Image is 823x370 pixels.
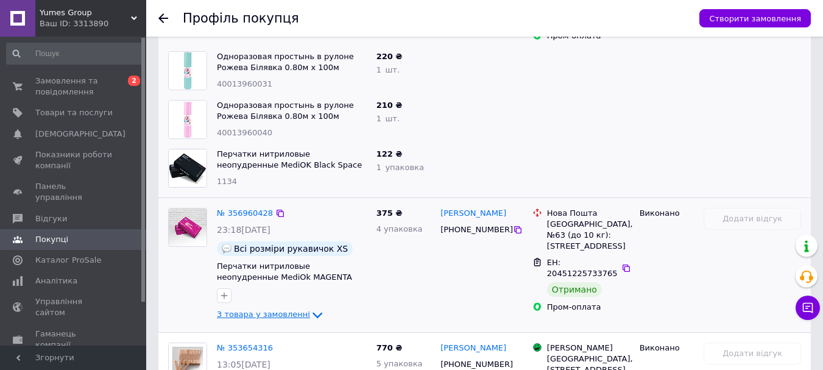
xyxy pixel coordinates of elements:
[35,129,125,140] span: [DEMOGRAPHIC_DATA]
[547,219,630,252] div: [GEOGRAPHIC_DATA], №63 (до 10 кг): [STREET_ADDRESS]
[217,79,272,88] span: 40013960031
[217,310,310,319] span: 3 товара у замовленні
[222,244,231,254] img: :speech_balloon:
[217,52,354,84] a: Одноразовая простынь в рулоне Рожева Білявка 0.80м х 100м спанбонд (мятный)
[376,359,423,368] span: 5 упаковка
[168,208,207,247] a: Фото товару
[35,329,113,350] span: Гаманець компанії
[376,208,403,218] span: 375 ₴
[217,310,325,319] a: 3 товара у замовленні
[217,101,354,132] a: Одноразовая простынь в рулоне Рожева Білявка 0.80м х 100м спанбонд (розовый)
[217,225,270,235] span: 23:18[DATE]
[35,181,113,203] span: Панель управління
[217,177,237,186] span: 1134
[217,360,270,369] span: 13:05[DATE]
[547,208,630,219] div: Нова Пошта
[376,163,424,172] span: 1 упаковка
[440,343,506,354] a: [PERSON_NAME]
[169,208,207,246] img: Фото товару
[796,296,820,320] button: Чат з покупцем
[128,76,140,86] span: 2
[183,11,299,26] h1: Профіль покупця
[699,9,811,27] button: Створити замовлення
[35,296,113,318] span: Управління сайтом
[40,18,146,29] div: Ваш ID: 3313890
[547,302,630,313] div: Пром-оплата
[376,224,423,233] span: 4 упаковка
[6,43,144,65] input: Пошук
[169,52,207,90] img: Фото товару
[376,149,403,158] span: 122 ₴
[169,101,207,138] img: Фото товару
[35,76,113,98] span: Замовлення та повідомлення
[35,276,77,286] span: Аналітика
[640,343,694,354] div: Виконано
[217,261,359,305] a: Перчатки нитриловые неопудренные MediOk MAGENTA размер XS (100 шт/50 пар) темно-розовый
[709,14,801,23] span: Створити замовлення
[376,343,403,352] span: 770 ₴
[35,107,113,118] span: Товари та послуги
[35,234,68,245] span: Покупці
[217,208,273,218] a: № 356960428
[440,208,506,219] a: [PERSON_NAME]
[640,208,694,219] div: Виконано
[376,101,403,110] span: 210 ₴
[547,258,618,279] span: ЕН: 20451225733765
[376,52,403,61] span: 220 ₴
[547,282,602,297] div: Отримано
[40,7,131,18] span: Yumes Group
[35,213,67,224] span: Відгуки
[169,150,207,187] img: Фото товару
[217,149,362,181] a: Перчатки нитриловые неопудренные MediOK Black Space размер XS 100 шт (50 пар) черные
[376,114,400,123] span: 1 шт.
[35,255,101,266] span: Каталог ProSale
[217,343,273,352] a: № 353654316
[234,244,348,254] span: Всі розміри рукавичок XS
[35,149,113,171] span: Показники роботи компанії
[217,128,272,137] span: 40013960040
[158,13,168,23] div: Повернутися назад
[547,343,630,354] div: [PERSON_NAME]
[376,65,400,74] span: 1 шт.
[438,222,513,238] div: [PHONE_NUMBER]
